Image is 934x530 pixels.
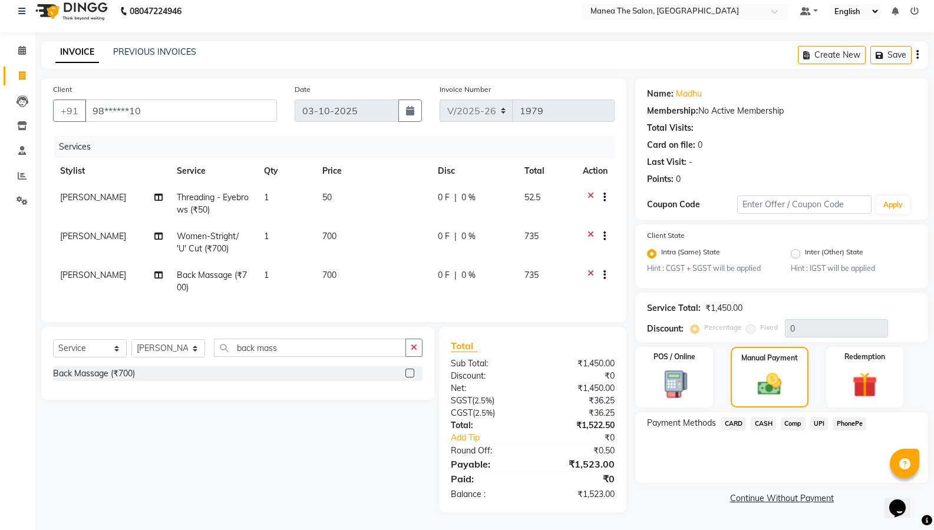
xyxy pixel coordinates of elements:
label: Client State [647,230,685,241]
th: Total [517,158,576,184]
span: 2.5% [474,396,492,405]
div: Round Off: [442,445,533,457]
div: Payable: [442,457,533,471]
div: - [689,156,692,168]
span: 0 F [438,230,450,243]
span: 735 [524,270,539,280]
label: Date [295,84,311,95]
img: _pos-terminal.svg [654,369,695,399]
div: Services [54,136,623,158]
span: 52.5 [524,192,540,203]
button: Create New [798,46,866,64]
th: Action [576,158,615,184]
img: _cash.svg [750,370,789,398]
a: Add Tip [442,432,548,444]
div: ₹1,523.00 [533,488,623,501]
span: 1 [264,192,269,203]
label: Percentage [704,322,742,333]
span: PhonePe [833,417,866,430]
div: ₹1,450.00 [705,302,742,314]
div: Card on file: [647,139,695,151]
label: Invoice Number [440,84,491,95]
th: Qty [257,158,315,184]
div: Paid: [442,472,533,486]
div: 0 [676,173,681,185]
div: ₹0 [548,432,623,444]
span: 0 % [461,269,476,281]
div: ₹1,522.50 [533,419,623,432]
span: [PERSON_NAME] [60,192,126,203]
iframe: chat widget [885,483,922,518]
input: Search or Scan [214,339,406,357]
small: Hint : IGST will be applied [791,263,916,274]
div: ₹0 [533,370,623,382]
span: SGST [451,395,472,406]
div: Coupon Code [647,198,737,211]
span: | [454,230,457,243]
span: 1 [264,231,269,241]
div: Balance : [442,488,533,501]
span: CARD [721,417,746,430]
th: Disc [431,158,518,184]
a: INVOICE [55,42,99,63]
span: 2.5% [475,408,493,418]
label: Intra (Same) State [661,247,720,261]
div: Total: [442,419,533,432]
div: Total Visits: [647,122,694,134]
th: Stylist [53,158,170,184]
button: +91 [53,100,86,122]
label: POS / Online [654,352,695,362]
span: 0 % [461,230,476,243]
span: 700 [322,231,336,241]
div: ( ) [442,407,533,419]
div: Discount: [647,323,684,335]
label: Client [53,84,72,95]
span: | [454,269,457,281]
div: ₹0 [533,472,623,486]
span: [PERSON_NAME] [60,231,126,241]
span: Comp [781,417,806,430]
span: | [454,191,457,204]
span: [PERSON_NAME] [60,270,126,280]
div: ₹1,523.00 [533,457,623,471]
span: 700 [322,270,336,280]
span: 1 [264,270,269,280]
div: Net: [442,382,533,395]
div: Discount: [442,370,533,382]
label: Manual Payment [741,353,798,363]
label: Fixed [760,322,778,333]
div: Sub Total: [442,357,533,370]
div: No Active Membership [647,105,916,117]
a: Madhu [676,88,702,100]
span: 0 F [438,269,450,281]
div: Last Visit: [647,156,687,168]
span: Back Massage (₹700) [177,270,247,293]
div: Service Total: [647,302,701,314]
label: Inter (Other) State [805,247,863,261]
th: Service [170,158,257,184]
div: 0 [698,139,702,151]
span: Women-Stright/ 'U' Cut (₹700) [177,231,239,254]
div: Back Massage (₹700) [53,367,135,380]
span: 50 [322,192,332,203]
a: Continue Without Payment [638,492,926,505]
a: PREVIOUS INVOICES [113,47,196,57]
th: Price [315,158,431,184]
span: Total [451,340,478,352]
div: ₹1,450.00 [533,382,623,395]
div: Name: [647,88,674,100]
div: Points: [647,173,674,185]
div: ₹1,450.00 [533,357,623,370]
span: 735 [524,231,539,241]
span: CASH [751,417,776,430]
label: Redemption [844,352,885,362]
input: Search by Name/Mobile/Email/Code [85,100,277,122]
div: ₹36.25 [533,395,623,407]
img: _gift.svg [844,369,885,400]
span: CGST [451,408,473,418]
input: Enter Offer / Coupon Code [737,196,872,214]
span: 0 F [438,191,450,204]
div: ₹0.50 [533,445,623,457]
span: 0 % [461,191,476,204]
small: Hint : CGST + SGST will be applied [647,263,773,274]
